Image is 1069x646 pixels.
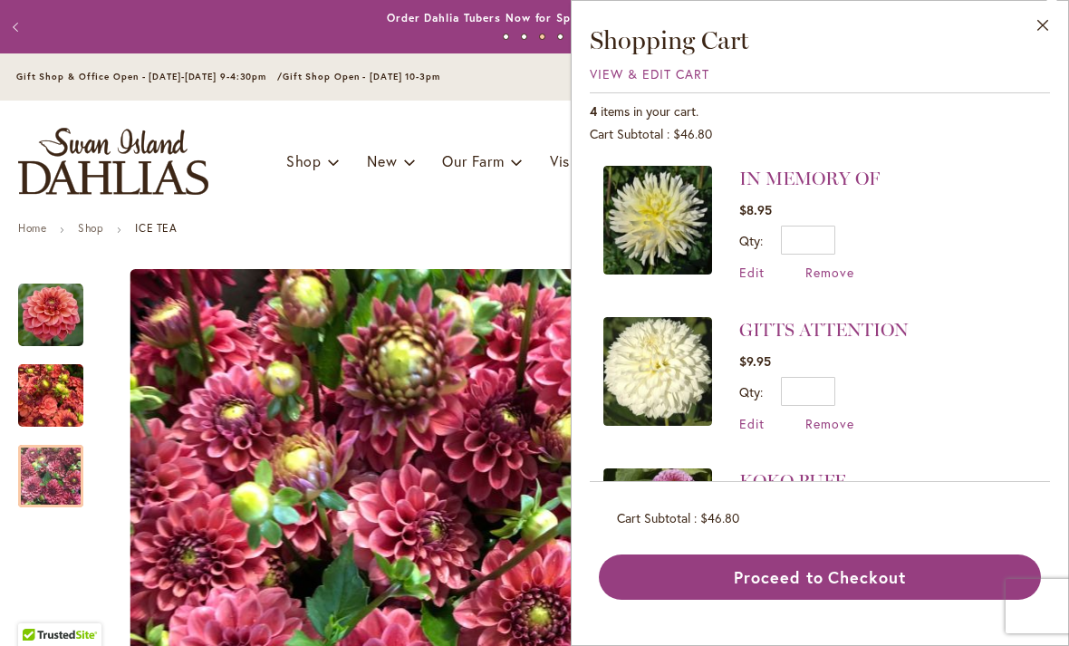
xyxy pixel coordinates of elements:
[805,415,854,432] a: Remove
[739,232,763,249] label: Qty
[18,352,83,439] img: ICE TEA
[18,427,83,507] div: ICE TEA
[590,125,663,142] span: Cart Subtotal
[442,151,504,170] span: Our Farm
[590,24,749,55] span: Shopping Cart
[599,554,1041,600] button: Proceed to Checkout
[18,265,101,346] div: ICE TEA
[590,65,709,82] a: View & Edit Cart
[603,317,712,426] img: GITTS ATTENTION
[503,34,509,40] button: 1 of 4
[603,166,712,281] a: IN MEMORY OF
[603,468,712,577] img: KOKO PUFF
[739,264,765,281] a: Edit
[739,201,772,218] span: $8.95
[283,71,440,82] span: Gift Shop Open - [DATE] 10-3pm
[805,264,854,281] a: Remove
[739,383,763,400] label: Qty
[539,34,545,40] button: 3 of 4
[617,509,690,526] span: Cart Subtotal
[601,102,698,120] span: items in your cart.
[557,34,563,40] button: 4 of 4
[603,468,712,583] a: KOKO PUFF
[521,34,527,40] button: 2 of 4
[739,470,845,492] a: KOKO PUFF
[18,128,208,195] a: store logo
[550,151,602,170] span: Visit Us
[673,125,712,142] span: $46.80
[18,346,101,427] div: ICE TEA
[700,509,739,526] span: $46.80
[286,151,322,170] span: Shop
[18,283,83,348] img: ICE TEA
[739,319,909,341] a: GITTS ATTENTION
[135,221,177,235] strong: ICE TEA
[18,221,46,235] a: Home
[16,71,283,82] span: Gift Shop & Office Open - [DATE]-[DATE] 9-4:30pm /
[367,151,397,170] span: New
[603,166,712,275] img: IN MEMORY OF
[14,582,64,632] iframe: Launch Accessibility Center
[739,352,771,370] span: $9.95
[603,317,712,432] a: GITTS ATTENTION
[387,11,682,24] a: Order Dahlia Tubers Now for Spring 2026 Delivery!
[590,102,597,120] span: 4
[739,415,765,432] a: Edit
[78,221,103,235] a: Shop
[739,168,880,189] a: IN MEMORY OF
